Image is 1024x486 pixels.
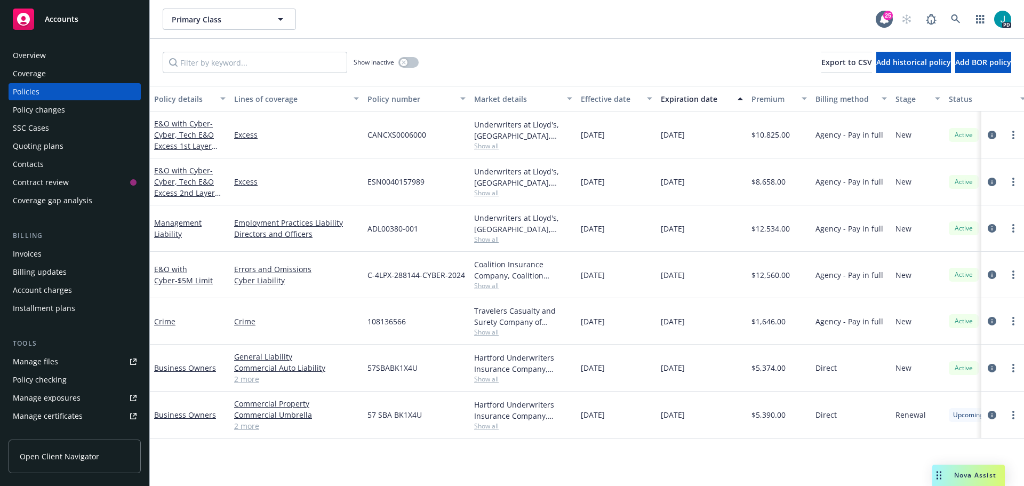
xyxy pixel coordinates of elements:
[895,362,911,373] span: New
[154,264,213,285] a: E&O with Cyber
[175,275,213,285] span: - $5M Limit
[1007,176,1020,188] a: more
[581,223,605,234] span: [DATE]
[234,373,359,385] a: 2 more
[154,118,214,162] a: E&O with Cyber
[13,426,63,443] div: Manage BORs
[9,338,141,349] div: Tools
[234,351,359,362] a: General Liability
[474,259,572,281] div: Coalition Insurance Company, Coalition Insurance Solutions (Carrier), CRC Group
[363,86,470,111] button: Policy number
[9,371,141,388] a: Policy checking
[953,270,974,280] span: Active
[751,409,786,420] span: $5,390.00
[20,451,99,462] span: Open Client Navigator
[234,316,359,327] a: Crime
[970,9,991,30] a: Switch app
[474,119,572,141] div: Underwriters at Lloyd's, [GEOGRAPHIC_DATA], [PERSON_NAME] of [GEOGRAPHIC_DATA], DUAL Commercial L...
[1007,268,1020,281] a: more
[234,409,359,420] a: Commercial Umbrella
[9,156,141,173] a: Contacts
[876,57,951,67] span: Add historical policy
[234,398,359,409] a: Commercial Property
[661,269,685,281] span: [DATE]
[1007,129,1020,141] a: more
[581,362,605,373] span: [DATE]
[954,471,996,480] span: Nova Assist
[921,9,942,30] a: Report a Bug
[9,192,141,209] a: Coverage gap analysis
[9,282,141,299] a: Account charges
[945,9,966,30] a: Search
[234,264,359,275] a: Errors and Omissions
[367,223,418,234] span: ADL00380-001
[234,129,359,140] a: Excess
[1007,362,1020,375] a: more
[474,281,572,290] span: Show all
[581,93,641,105] div: Effective date
[895,223,911,234] span: New
[172,14,264,25] span: Primary Class
[581,316,605,327] span: [DATE]
[474,375,572,384] span: Show all
[367,129,426,140] span: CANCXS0006000
[751,176,786,187] span: $8,658.00
[234,217,359,228] a: Employment Practices Liability
[474,93,561,105] div: Market details
[13,264,67,281] div: Billing updates
[751,129,790,140] span: $10,825.00
[811,86,891,111] button: Billing method
[657,86,747,111] button: Expiration date
[815,269,883,281] span: Agency - Pay in full
[367,409,422,420] span: 57 SBA BK1X4U
[581,269,605,281] span: [DATE]
[581,129,605,140] span: [DATE]
[163,9,296,30] button: Primary Class
[13,138,63,155] div: Quoting plans
[354,58,394,67] span: Show inactive
[953,410,983,420] span: Upcoming
[13,300,75,317] div: Installment plans
[815,129,883,140] span: Agency - Pay in full
[13,174,69,191] div: Contract review
[815,176,883,187] span: Agency - Pay in full
[747,86,811,111] button: Premium
[13,245,42,262] div: Invoices
[986,222,998,235] a: circleInformation
[896,9,917,30] a: Start snowing
[949,93,1014,105] div: Status
[661,93,731,105] div: Expiration date
[994,11,1011,28] img: photo
[9,264,141,281] a: Billing updates
[876,52,951,73] button: Add historical policy
[953,363,974,373] span: Active
[661,409,685,420] span: [DATE]
[751,316,786,327] span: $1,646.00
[1007,409,1020,421] a: more
[581,176,605,187] span: [DATE]
[154,410,216,420] a: Business Owners
[474,421,572,431] span: Show all
[821,52,872,73] button: Export to CSV
[9,119,141,137] a: SSC Cases
[367,93,454,105] div: Policy number
[367,176,425,187] span: ESN0040157989
[955,52,1011,73] button: Add BOR policy
[661,362,685,373] span: [DATE]
[751,93,795,105] div: Premium
[661,176,685,187] span: [DATE]
[891,86,945,111] button: Stage
[13,353,58,370] div: Manage files
[581,409,605,420] span: [DATE]
[9,47,141,64] a: Overview
[474,399,572,421] div: Hartford Underwriters Insurance Company, Hartford Insurance Group
[13,389,81,407] div: Manage exposures
[13,408,83,425] div: Manage certificates
[9,230,141,241] div: Billing
[815,362,837,373] span: Direct
[661,129,685,140] span: [DATE]
[895,176,911,187] span: New
[474,305,572,328] div: Travelers Casualty and Surety Company of America, Travelers Insurance
[883,11,893,20] div: 25
[9,138,141,155] a: Quoting plans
